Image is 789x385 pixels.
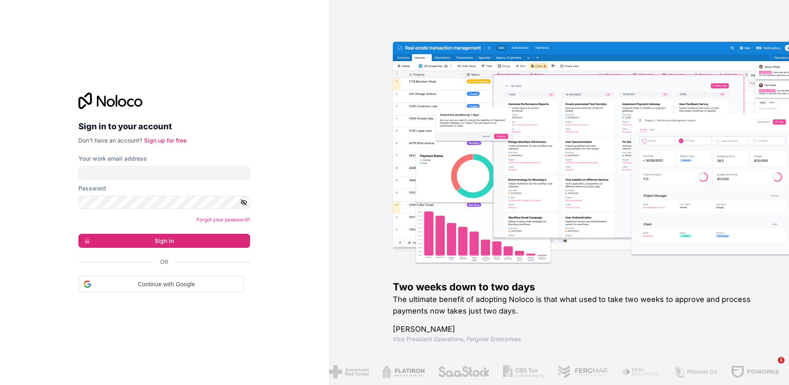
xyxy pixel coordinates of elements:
[393,280,763,294] h1: Two weeks down to two days
[382,365,425,378] img: /assets/flatiron-C8eUkumj.png
[78,154,147,163] label: Your work email address
[731,365,779,378] img: /assets/fdworks-Bi04fVtw.png
[78,184,106,192] label: Password
[78,137,142,144] span: Don't have an account?
[393,294,763,317] h2: The ultimate benefit of adopting Noloco is that what used to take two weeks to approve and proces...
[761,357,781,377] iframe: Intercom live chat
[78,166,250,179] input: Email address
[393,335,763,343] h1: Vice President Operations , Fergmar Enterprises
[438,365,490,378] img: /assets/saastock-C6Zbiodz.png
[78,119,250,134] h2: Sign in to your account
[78,276,243,292] div: Continue with Google
[503,365,545,378] img: /assets/gbstax-C-GtDUiK.png
[778,357,784,364] span: 1
[393,323,763,335] h1: [PERSON_NAME]
[328,365,369,378] img: /assets/american-red-cross-BAupjrZR.png
[78,196,250,209] input: Password
[94,280,238,289] span: Continue with Google
[558,365,608,378] img: /assets/fergmar-CudnrXN5.png
[144,137,187,144] a: Sign up for free
[196,216,250,223] a: Forgot your password?
[621,365,660,378] img: /assets/fiera-fwj2N5v4.png
[673,365,718,378] img: /assets/phoenix-BREaitsQ.png
[160,258,168,266] span: Or
[78,234,250,248] button: Sign in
